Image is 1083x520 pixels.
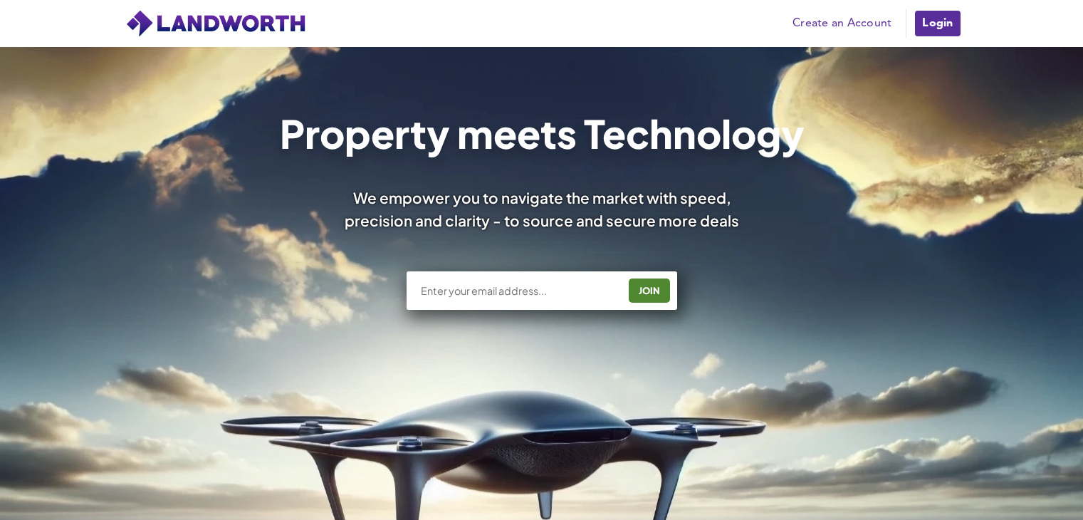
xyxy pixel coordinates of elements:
button: JOIN [629,279,670,303]
a: Create an Account [785,13,899,34]
div: We empower you to navigate the market with speed, precision and clarity - to source and secure mo... [325,187,758,231]
div: JOIN [633,279,666,302]
input: Enter your email address... [419,284,618,298]
a: Login [914,9,961,38]
h1: Property meets Technology [279,114,804,152]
